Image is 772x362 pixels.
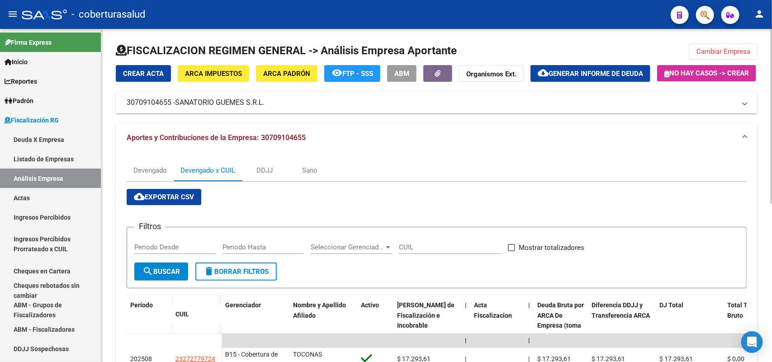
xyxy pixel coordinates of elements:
[5,76,37,86] span: Reportes
[387,65,417,82] button: ABM
[332,67,342,78] mat-icon: remove_red_eye
[289,296,357,356] datatable-header-cell: Nombre y Apellido Afiliado
[397,301,455,329] span: [PERSON_NAME] de Fiscalización e Incobrable
[470,296,525,356] datatable-header-cell: Acta Fiscalizacion
[528,301,530,309] span: |
[525,296,534,356] datatable-header-cell: |
[142,268,180,276] span: Buscar
[225,301,261,309] span: Gerenciador
[357,296,393,356] datatable-header-cell: Activo
[172,305,222,324] datatable-header-cell: CUIL
[116,43,457,58] h1: FISCALIZACION REGIMEN GENERAL -> Análisis Empresa Aportante
[5,57,28,67] span: Inicio
[127,296,172,334] datatable-header-cell: Período
[664,69,749,77] span: No hay casos -> Crear
[127,189,201,205] button: Exportar CSV
[7,9,18,19] mat-icon: menu
[222,296,289,356] datatable-header-cell: Gerenciador
[116,92,758,113] mat-expansion-panel-header: 30709104655 -SANATORIO GUEMES S.R.L.
[465,337,467,344] span: |
[116,123,758,152] mat-expansion-panel-header: Aportes y Contribuciones de la Empresa: 30709104655
[178,65,249,82] button: ARCA Impuestos
[741,331,763,353] div: Open Intercom Messenger
[474,301,512,319] span: Acta Fiscalizacion
[134,220,166,233] h3: Filtros
[393,296,461,356] datatable-header-cell: Deuda Bruta Neto de Fiscalización e Incobrable
[465,301,467,309] span: |
[204,266,214,277] mat-icon: delete
[324,65,380,82] button: FTP - SSS
[134,193,194,201] span: Exportar CSV
[466,70,516,78] strong: Organismos Ext.
[394,70,409,78] span: ABM
[130,301,153,309] span: Período
[528,337,530,344] span: |
[657,65,756,81] button: No hay casos -> Crear
[134,191,145,202] mat-icon: cloud_download
[185,70,242,78] span: ARCA Impuestos
[361,301,379,309] span: Activo
[5,38,52,47] span: Firma Express
[256,165,273,175] div: DDJJ
[549,70,643,78] span: Generar informe de deuda
[754,9,765,19] mat-icon: person
[263,70,310,78] span: ARCA Padrón
[127,133,306,142] span: Aportes y Contribuciones de la Empresa: 30709104655
[175,310,189,318] span: CUIL
[134,263,188,281] button: Buscar
[311,243,384,251] span: Seleccionar Gerenciador
[123,70,164,78] span: Crear Acta
[659,301,683,309] span: DJ Total
[534,296,588,356] datatable-header-cell: Deuda Bruta por ARCA De Empresa (toma en cuenta todos los afiliados)
[592,301,650,319] span: Diferencia DDJJ y Transferencia ARCA
[133,165,167,175] div: Devengado
[459,65,524,82] button: Organismos Ext.
[696,47,750,56] span: Cambiar Empresa
[461,296,470,356] datatable-header-cell: |
[530,65,650,82] button: Generar informe de deuda
[519,242,584,253] span: Mostrar totalizadores
[195,263,277,281] button: Borrar Filtros
[204,268,269,276] span: Borrar Filtros
[342,70,373,78] span: FTP - SSS
[538,67,549,78] mat-icon: cloud_download
[175,98,265,108] span: SANATORIO GUEMES S.R.L.
[5,96,33,106] span: Padrón
[537,301,584,350] span: Deuda Bruta por ARCA De Empresa (toma en cuenta todos los afiliados)
[293,301,346,319] span: Nombre y Apellido Afiliado
[302,165,317,175] div: Sano
[256,65,317,82] button: ARCA Padrón
[116,65,171,82] button: Crear Acta
[71,5,145,24] span: - coberturasalud
[656,296,724,356] datatable-header-cell: DJ Total
[180,165,235,175] div: Devengado x CUIL
[5,115,59,125] span: Fiscalización RG
[142,266,153,277] mat-icon: search
[588,296,656,356] datatable-header-cell: Diferencia DDJJ y Transferencia ARCA
[127,98,736,108] mat-panel-title: 30709104655 -
[689,43,758,60] button: Cambiar Empresa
